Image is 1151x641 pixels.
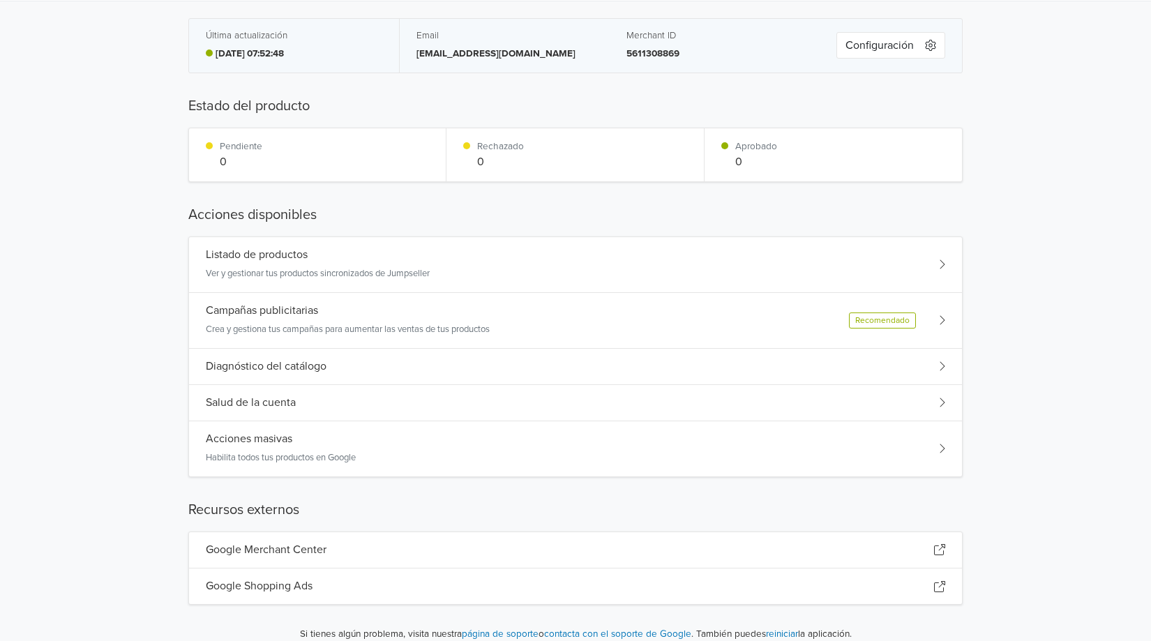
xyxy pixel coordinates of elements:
[735,153,777,170] p: 0
[477,153,524,170] p: 0
[477,139,524,153] p: Rechazado
[206,580,313,593] h5: Google Shopping Ads
[220,139,262,153] p: Pendiente
[206,360,326,373] h5: Diagnóstico del catálogo
[189,293,962,349] div: Campañas publicitariasCrea y gestiona tus campañas para aumentar las ventas de tus productosRecom...
[206,323,490,337] p: Crea y gestiona tus campañas para aumentar las ventas de tus productos
[735,139,777,153] p: Aprobado
[206,248,308,262] h5: Listado de productos
[836,32,945,59] button: Configuración
[416,47,593,61] p: [EMAIL_ADDRESS][DOMAIN_NAME]
[189,385,962,421] div: Salud de la cuenta
[189,237,962,293] div: Listado de productosVer y gestionar tus productos sincronizados de Jumpseller
[206,267,430,281] p: Ver y gestionar tus productos sincronizados de Jumpseller
[188,204,963,225] h5: Acciones disponibles
[206,396,296,409] h5: Salud de la cuenta
[189,568,962,604] div: Google Shopping Ads
[189,421,962,476] div: Acciones masivasHabilita todos tus productos en Google
[206,30,287,41] h5: Última actualización
[462,628,539,640] a: página de soporte
[206,451,356,465] p: Habilita todos tus productos en Google
[206,304,318,317] h5: Campañas publicitarias
[849,312,916,329] div: Recomendado
[544,628,691,640] a: contacta con el soporte de Google
[188,96,963,116] h5: Estado del producto
[705,128,962,181] div: Aprobado0
[216,47,284,61] p: [DATE] 07:52:48
[206,543,326,557] h5: Google Merchant Center
[446,128,704,181] div: Rechazado0
[188,499,963,520] h5: Recursos externos
[220,153,262,170] p: 0
[626,30,803,41] h5: Merchant ID
[189,128,446,181] div: Pendiente0
[189,349,962,385] div: Diagnóstico del catálogo
[189,532,962,568] div: Google Merchant Center
[626,47,803,61] p: 5611308869
[206,432,292,446] h5: Acciones masivas
[766,628,798,640] a: reiniciar
[188,627,963,641] span: Si tienes algún problema, visita nuestra o . También puedes la aplicación.
[416,30,593,41] h5: Email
